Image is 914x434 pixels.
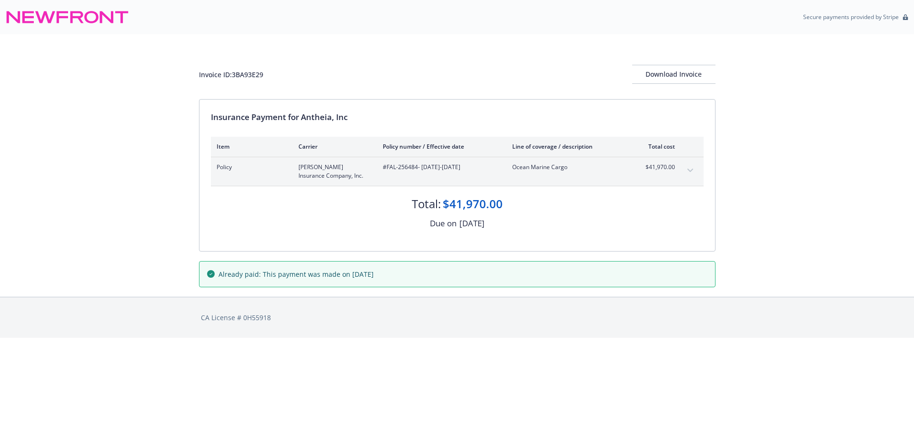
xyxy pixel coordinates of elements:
[512,142,624,151] div: Line of coverage / description
[683,163,698,178] button: expand content
[430,217,457,230] div: Due on
[459,217,485,230] div: [DATE]
[211,111,704,123] div: Insurance Payment for Antheia, Inc
[443,196,503,212] div: $41,970.00
[383,163,497,172] span: #FAL-256484 - [DATE]-[DATE]
[217,142,283,151] div: Item
[383,142,497,151] div: Policy number / Effective date
[298,142,368,151] div: Carrier
[219,269,374,279] span: Already paid: This payment was made on [DATE]
[512,163,624,172] span: Ocean Marine Cargo
[201,313,714,323] div: CA License # 0H55918
[639,163,675,172] span: $41,970.00
[803,13,899,21] p: Secure payments provided by Stripe
[298,163,368,180] span: [PERSON_NAME] Insurance Company, Inc.
[211,157,704,186] div: Policy[PERSON_NAME] Insurance Company, Inc.#FAL-256484- [DATE]-[DATE]Ocean Marine Cargo$41,970.00...
[217,163,283,172] span: Policy
[639,142,675,151] div: Total cost
[412,196,441,212] div: Total:
[632,65,715,83] div: Download Invoice
[632,65,715,84] button: Download Invoice
[199,70,263,80] div: Invoice ID: 3BA93E29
